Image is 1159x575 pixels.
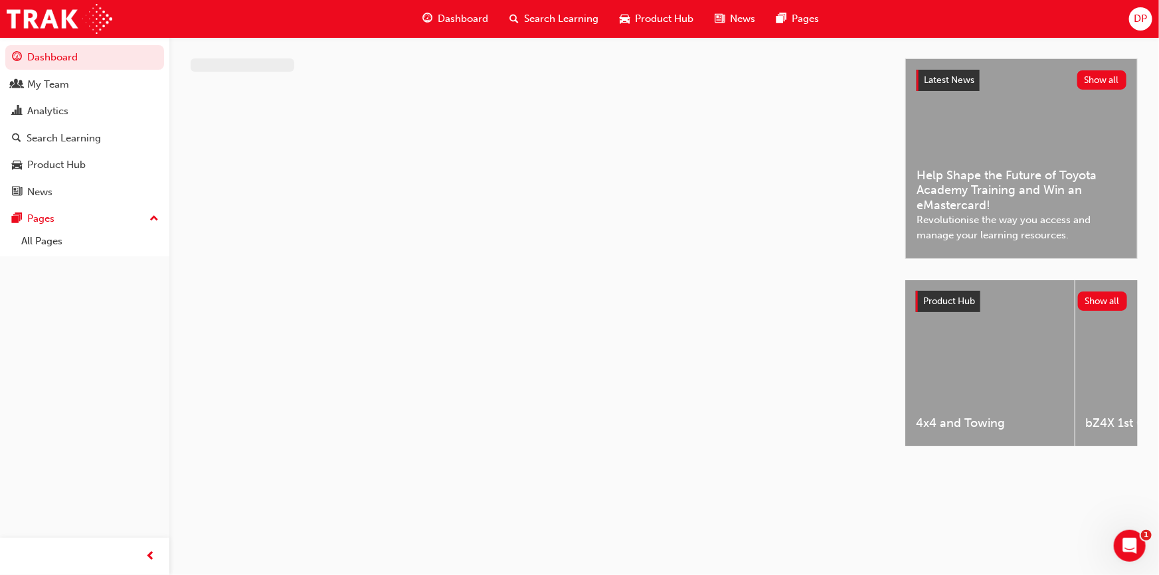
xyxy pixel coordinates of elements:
a: news-iconNews [704,5,766,33]
span: news-icon [12,187,22,199]
span: Search Learning [524,11,598,27]
span: Revolutionise the way you access and manage your learning resources. [917,212,1126,242]
span: Help Shape the Future of Toyota Academy Training and Win an eMastercard! [917,168,1126,213]
span: Latest News [924,74,974,86]
span: pages-icon [12,213,22,225]
button: DP [1129,7,1152,31]
span: car-icon [620,11,630,27]
a: Product HubShow all [916,291,1127,312]
span: Product Hub [635,11,693,27]
span: Dashboard [438,11,488,27]
span: guage-icon [12,52,22,64]
span: people-icon [12,79,22,91]
span: chart-icon [12,106,22,118]
a: Latest NewsShow all [917,70,1126,91]
span: 4x4 and Towing [916,416,1064,431]
a: guage-iconDashboard [412,5,499,33]
a: Analytics [5,99,164,123]
img: Trak [7,4,112,34]
a: search-iconSearch Learning [499,5,609,33]
div: News [27,185,52,200]
span: pages-icon [776,11,786,27]
button: DashboardMy TeamAnalyticsSearch LearningProduct HubNews [5,42,164,206]
span: guage-icon [422,11,432,27]
div: Pages [27,211,54,226]
span: car-icon [12,159,22,171]
span: up-icon [149,210,159,228]
span: prev-icon [146,548,156,565]
span: DP [1134,11,1147,27]
span: Product Hub [923,295,975,307]
button: Pages [5,206,164,231]
a: Latest NewsShow allHelp Shape the Future of Toyota Academy Training and Win an eMastercard!Revolu... [905,58,1138,259]
span: search-icon [509,11,519,27]
span: Pages [792,11,819,27]
a: pages-iconPages [766,5,830,33]
a: News [5,180,164,205]
span: search-icon [12,133,21,145]
span: news-icon [715,11,725,27]
a: Dashboard [5,45,164,70]
div: Analytics [27,104,68,119]
span: 1 [1141,530,1152,540]
iframe: Intercom live chat [1114,530,1146,562]
a: Search Learning [5,126,164,151]
a: 4x4 and Towing [905,280,1075,446]
a: car-iconProduct Hub [609,5,704,33]
button: Show all [1078,291,1128,311]
a: My Team [5,72,164,97]
a: All Pages [16,231,164,252]
button: Show all [1077,70,1127,90]
div: Product Hub [27,157,86,173]
span: News [730,11,755,27]
div: My Team [27,77,69,92]
a: Product Hub [5,153,164,177]
div: Search Learning [27,131,101,146]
